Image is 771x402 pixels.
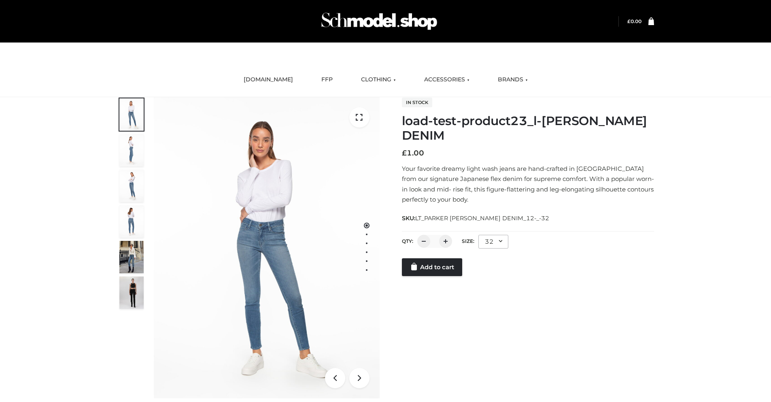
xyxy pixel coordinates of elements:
[402,258,462,276] a: Add to cart
[492,71,534,89] a: BRANDS
[119,170,144,202] img: 2001KLX-Ava-skinny-cove-3-scaled_eb6bf915-b6b9-448f-8c6c-8cabb27fd4b2.jpg
[462,238,474,244] label: Size:
[119,134,144,166] img: 2001KLX-Ava-skinny-cove-4-scaled_4636a833-082b-4702-abec-fd5bf279c4fc.jpg
[627,18,641,24] bdi: 0.00
[402,98,432,107] span: In stock
[238,71,299,89] a: [DOMAIN_NAME]
[119,277,144,309] img: 49df5f96394c49d8b5cbdcda3511328a.HD-1080p-2.5Mbps-49301101_thumbnail.jpg
[418,71,476,89] a: ACCESSORIES
[119,205,144,238] img: 2001KLX-Ava-skinny-cove-2-scaled_32c0e67e-5e94-449c-a916-4c02a8c03427.jpg
[415,215,549,222] span: LT_PARKER [PERSON_NAME] DENIM_12-_-32
[355,71,402,89] a: CLOTHING
[627,18,631,24] span: £
[478,235,508,249] div: 32
[402,213,550,223] span: SKU:
[402,114,654,143] h1: load-test-product23_l-[PERSON_NAME] DENIM
[402,238,413,244] label: QTY:
[319,5,440,37] img: Schmodel Admin 964
[119,98,144,131] img: 2001KLX-Ava-skinny-cove-1-scaled_9b141654-9513-48e5-b76c-3dc7db129200.jpg
[402,149,407,157] span: £
[154,97,380,398] img: 2001KLX-Ava-skinny-cove-1-scaled_9b141654-9513-48e5-b76c-3dc7db129200
[119,241,144,273] img: Bowery-Skinny_Cove-1.jpg
[315,71,339,89] a: FFP
[627,18,641,24] a: £0.00
[402,149,424,157] bdi: 1.00
[402,164,654,205] p: Your favorite dreamy light wash jeans are hand-crafted in [GEOGRAPHIC_DATA] from our signature Ja...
